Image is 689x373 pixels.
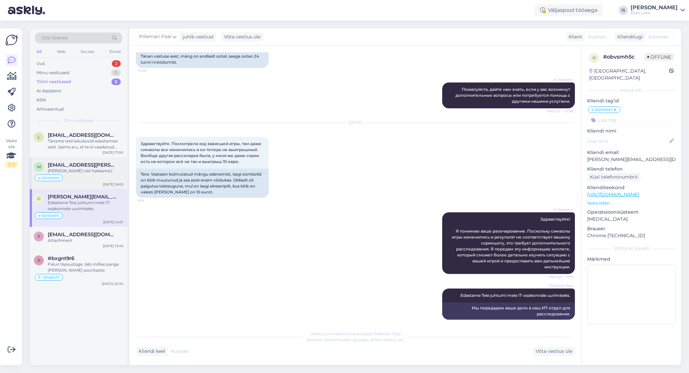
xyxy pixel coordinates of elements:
[48,168,123,174] div: [PERSON_NAME] vist hakkama:)
[587,246,676,252] div: [PERSON_NAME]
[587,97,676,104] p: Kliendi tag'id
[566,33,582,40] div: Klient
[37,164,41,169] span: m
[48,194,117,200] span: olga.kuznetsova1987@gmail.com
[587,256,676,263] p: Märkmed
[79,47,96,56] div: Socials
[103,182,123,187] div: [DATE] 16:05
[455,87,571,104] span: Пожалуйста, дайте нам знать, если у вас возникнут дополнительные вопросы или потребуется помощь с...
[103,150,123,155] div: [DATE] 17:00
[310,331,401,336] span: Vestlus on määratud kasutajale Pillemari Paal
[139,33,171,40] span: Pillemari Paal
[535,4,603,16] div: Väljaspool tööaega
[548,207,573,212] span: AI Assistent
[588,33,606,40] span: Russian
[587,149,676,156] p: Kliendi email
[587,156,676,163] p: [PERSON_NAME][EMAIL_ADDRESS][DOMAIN_NAME]
[48,238,123,243] div: Attachment
[533,347,575,356] div: Võta vestlus üle
[587,225,676,232] p: Brauser
[587,200,676,206] p: Vaata edasi ...
[35,47,43,56] div: All
[547,320,573,325] span: Nähtud ✓ 14:01
[587,87,676,93] div: Kliendi info
[649,33,669,40] span: Estonian
[48,138,123,150] div: Täname teid isikukoodi edastamise eest. Saime aru, et te ei vaadanud pileti numbrit ja et see [PE...
[548,274,573,279] span: Nähtud ✓ 8:19
[38,214,59,218] span: e-kiirloterii
[111,70,121,76] div: 0
[587,115,676,125] input: Lisa tag
[587,209,676,216] p: Operatsioonisüsteem
[141,141,262,164] span: Здравствуйте. Посмотрела ход зависшей игры, там даже символы все изменились и он теперь не выигры...
[592,55,596,60] span: o
[37,258,40,263] span: b
[591,108,613,112] span: e-kiirloterii
[36,60,45,67] div: Uus
[37,234,40,239] span: r
[112,60,121,67] div: 2
[108,47,122,56] div: Email
[631,5,685,16] a: [PERSON_NAME]Eesti Loto
[5,162,17,168] div: 2 / 3
[136,348,165,355] div: Kliendi keel
[221,32,263,41] div: Võta vestlus üle
[36,70,69,76] div: Minu vestlused
[460,293,570,298] span: Edastame Teie juhtumi meie IT-osakonnale uurimiseks.
[615,33,643,40] div: Klienditugi
[587,166,676,173] p: Kliendi telefon
[36,106,64,113] div: Arhiveeritud
[48,162,117,168] span: merike.kari@gmail.com
[5,138,17,168] div: Vaata siia
[111,79,121,85] div: 5
[103,220,123,225] div: [DATE] 14:01
[103,243,123,248] div: [DATE] 13:45
[368,337,405,342] i: „Võtke vestlus üle”
[548,77,573,82] span: AI Assistent
[587,184,676,191] p: Klienditeekond
[136,169,269,198] div: Tere. Vaatasin külmutatud mängu edenemist, isegi sümbolid on kõik muutunud ja see pole enam võidu...
[589,68,669,81] div: [GEOGRAPHIC_DATA], [GEOGRAPHIC_DATA]
[38,134,40,139] span: l
[587,128,676,134] p: Kliendi nimi
[55,47,67,56] div: Web
[180,33,214,40] div: juhib vestlust
[603,53,645,61] div: # obvsmh5c
[631,10,678,16] div: Eesti Loto
[587,191,639,197] a: [URL][DOMAIN_NAME]
[136,51,269,68] div: Tänan vastuse eest, mäng on endiselt ootel, seega ootan 24 tunni möödumist.
[5,34,18,46] img: Askly Logo
[587,137,668,145] input: Lisa nimi
[306,337,405,342] span: Vestluse ülevõtmiseks vajutage
[36,79,71,85] div: Tiimi vestlused
[136,120,575,126] div: [DATE]
[587,216,676,223] p: [MEDICAL_DATA]
[38,275,60,279] span: E-rahakott
[48,200,123,212] div: Edastame Teie juhtumi meie IT-osakonnale uurimiseks.
[587,232,676,239] p: Chrome [TECHNICAL_ID]
[548,283,573,288] span: Pillemari Paal
[171,348,189,355] span: Russian
[587,173,641,182] div: Küsi telefoninumbrit
[36,88,61,94] div: AI Assistent
[102,281,123,286] div: [DATE] 20:34
[38,176,59,180] span: e-kiirloterii
[48,255,74,261] span: #bxgnt9r6
[442,302,575,320] div: Мы передадим ваше дело в наш ИТ-отдел для расследования.
[48,232,117,238] span: rein.vastrik@gmail.com
[37,196,40,201] span: o
[138,198,163,203] span: 8:19
[41,34,68,41] span: Otsi kliente
[452,217,571,269] span: Здравствуйте! Я понимаю ваше разочарование. Поскольку символы игры изменились и результат не соот...
[138,68,163,73] span: 10:38
[64,118,94,124] span: Tiimi vestlused
[36,97,46,103] div: Kõik
[645,53,674,61] span: Offline
[547,109,573,114] span: Nähtud ✓ 10:38
[48,261,123,273] div: Palun täpsustage, läbi millise panga [PERSON_NAME] sooritasite.
[631,5,678,10] div: [PERSON_NAME]
[48,132,117,138] span: liilija.tammoja@gmail.com
[619,6,628,15] div: IS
